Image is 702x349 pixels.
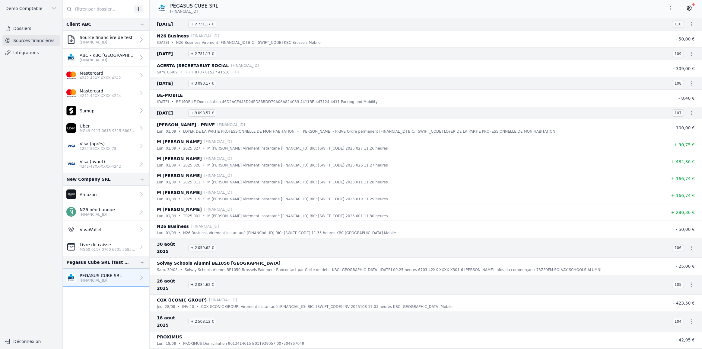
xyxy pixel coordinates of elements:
[157,121,215,128] p: [PERSON_NAME] - PRIVE
[66,70,76,80] img: imageedit_2_6530439554.png
[196,304,199,310] div: •
[297,128,299,134] div: •
[157,128,176,134] p: lun. 01/09
[207,145,388,151] p: M [PERSON_NAME] Virement instantané [FINANCIAL_ID] BIC: [SWIFT_CODE] 2025 027 11.26 heures
[157,196,176,202] p: lun. 01/09
[157,241,186,255] span: 30 août 2025
[179,162,181,168] div: •
[66,53,76,62] img: KBC_BRUSSELS_KREDBEBB.png
[157,333,182,341] p: PROXIMUS
[678,96,695,101] span: - 8,40 €
[191,33,219,39] p: [FINANCIAL_ID]
[183,230,396,236] p: N26 Business Virement instantané [FINANCIAL_ID] BIC: [SWIFT_CODE] 11.35 heures KBC [GEOGRAPHIC_DA...
[671,210,695,215] span: + 280,36 €
[157,155,202,162] p: M [PERSON_NAME]
[157,62,229,69] p: ACERTA (SECRETARIAT SOCIAL
[66,159,76,169] img: visa.png
[204,139,232,145] p: [FINANCIAL_ID]
[66,35,76,44] img: document-arrow-down.png
[172,99,174,105] div: •
[63,238,149,256] a: Livre de caisse MG60 0117 0700 6201 3583 9407 469
[188,244,216,251] span: + 2 059,62 €
[157,341,176,347] p: lun. 18/08
[80,88,121,94] p: Mastercard
[183,179,200,185] p: 2025 011
[672,109,684,117] span: 107
[63,66,149,84] a: Mastercard 4242-42XX-XXXX-4242
[157,267,178,273] p: sam. 30/08
[179,145,181,151] div: •
[80,108,94,114] p: Sumup
[203,213,205,219] div: •
[188,21,216,28] span: + 2 731,17 €
[80,247,136,252] p: MG60 0117 0700 6201 3583 9407 469
[157,50,186,57] span: [DATE]
[80,164,121,169] p: 4242-42XX-XXXX-4242
[157,162,176,168] p: lun. 01/09
[201,304,453,310] p: COX (ICONIC GROUP) Virement instantané [FINANCIAL_ID] BIC: [SWIFT_CODE] INV-2025108 17.03 heures ...
[231,63,259,69] p: [FINANCIAL_ID]
[157,230,176,236] p: lun. 01/09
[2,47,60,58] a: Intégrations
[157,179,176,185] p: lun. 01/09
[66,242,76,252] img: CleanShot-202025-05-26-20at-2016.10.27-402x.png
[207,179,388,185] p: M [PERSON_NAME] Virement instantané [FINANCIAL_ID] BIC: [SWIFT_CODE] 2025 011 11.28 heures
[80,227,102,233] p: VivaWallet
[204,156,232,162] p: [FINANCIAL_ID]
[157,206,202,213] p: M [PERSON_NAME]
[157,21,186,28] span: [DATE]
[188,109,216,117] span: + 3 098,57 €
[157,296,207,304] p: COX (ICONIC GROUP)
[157,277,186,292] span: 28 août 2025
[179,230,181,236] div: •
[185,69,240,75] p: +++ 870 / 8152 / 41516 +++
[63,49,149,66] a: ABC - KBC [GEOGRAPHIC_DATA] [FINANCIAL_ID]
[80,141,116,147] p: Visa (après)
[157,189,202,196] p: M [PERSON_NAME]
[63,137,149,155] a: Visa (après) 1234-56XX-XXXX-78
[157,92,183,99] p: BE-MOBILE
[217,122,245,128] p: [FINANCIAL_ID]
[672,50,684,57] span: 109
[301,128,555,134] p: [PERSON_NAME] - PRIVE Ordre permanent [FINANCIAL_ID] BIC: [SWIFT_CODE] LOYER DE LA PARTIE PROFESS...
[204,173,232,179] p: [FINANCIAL_ID]
[176,40,321,46] p: N26 Business Virement [FINANCIAL_ID] BIC: [SWIFT_CODE] KBC Brussels Mobile
[66,88,76,98] img: imageedit_2_6530439554.png
[673,301,695,305] span: - 423,50 €
[80,273,122,279] p: PEGASUS CUBE SRL
[183,145,200,151] p: 2025 027
[204,189,232,196] p: [FINANCIAL_ID]
[209,297,237,303] p: [FINANCIAL_ID]
[188,281,216,288] span: + 2 084,62 €
[157,145,176,151] p: lun. 01/09
[80,159,121,165] p: Visa (avant)
[2,337,60,346] button: Déconnexion
[178,304,180,310] div: •
[672,21,684,28] span: 110
[179,341,181,347] div: •
[63,186,149,203] a: Amazon
[5,5,42,11] span: Demo Comptable
[170,2,218,10] p: PEGASUS CUBE SRL
[66,273,76,283] img: KBC_BRUSSELS_KREDBEBB.png
[157,109,186,117] span: [DATE]
[80,192,97,198] p: Amazon
[80,242,136,248] p: Livre de caisse
[66,225,76,234] img: Viva-Wallet.webp
[170,9,198,14] span: [FINANCIAL_ID]
[63,119,149,137] a: Uber MG49 0117 0615 9315 6805 8790 889
[2,4,60,13] button: Demo Comptable
[676,227,695,232] span: - 50,00 €
[672,318,684,325] span: 104
[63,203,149,221] a: N26 néo-banque [FINANCIAL_ID]
[183,162,200,168] p: 2025 026
[185,267,602,273] p: Solvay Schools Alumni BE1050 Brussels Paiement Bancontact par Carte de débit KBC [GEOGRAPHIC_DATA...
[191,223,219,229] p: [FINANCIAL_ID]
[63,221,149,238] a: VivaWallet
[66,123,76,133] img: de0e97ed977ad313.png
[203,179,205,185] div: •
[66,259,130,266] div: Pegasus Cube SRL (test revoked account)
[179,196,181,202] div: •
[673,66,695,71] span: - 309,00 €
[671,193,695,198] span: + 166,74 €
